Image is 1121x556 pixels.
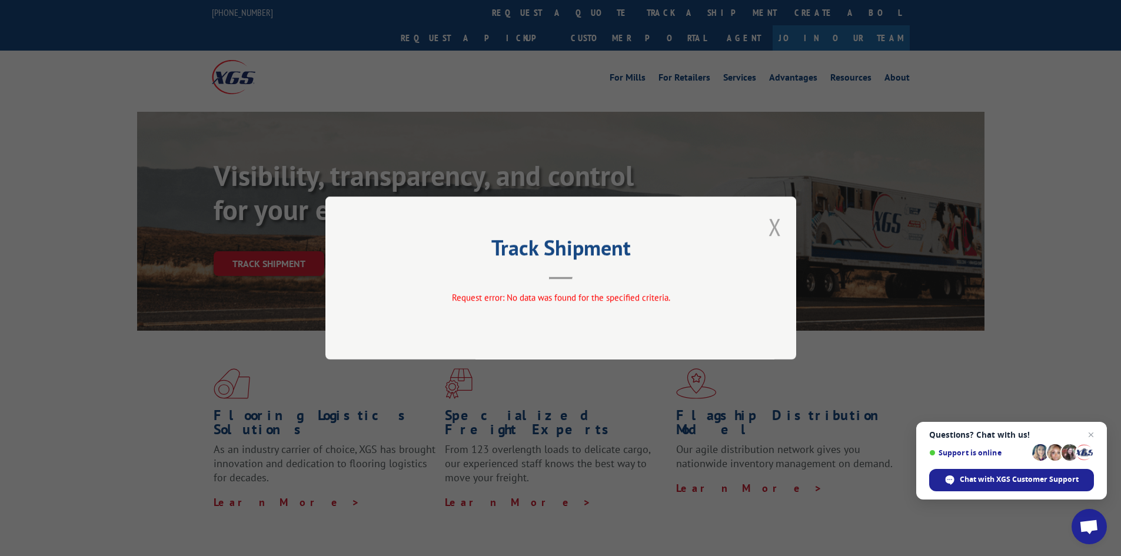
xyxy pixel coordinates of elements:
[451,292,670,303] span: Request error: No data was found for the specified criteria.
[929,469,1094,491] span: Chat with XGS Customer Support
[769,211,781,242] button: Close modal
[384,239,737,262] h2: Track Shipment
[1072,509,1107,544] a: Open chat
[960,474,1079,485] span: Chat with XGS Customer Support
[929,430,1094,440] span: Questions? Chat with us!
[929,448,1028,457] span: Support is online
